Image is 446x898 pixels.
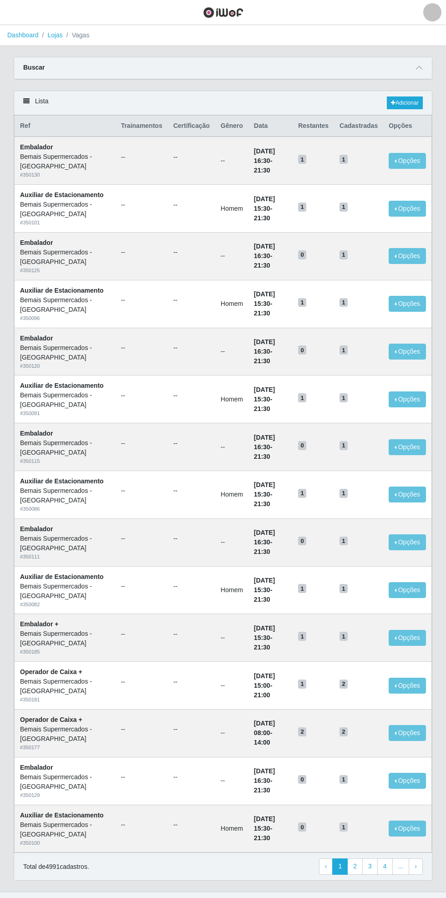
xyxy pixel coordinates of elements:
[20,362,110,370] div: # 350120
[389,391,426,407] button: Opções
[293,116,334,137] th: Restantes
[173,152,210,162] ul: --
[121,677,162,687] ul: --
[254,767,275,784] time: [DATE] 16:30
[116,116,168,137] th: Trainamentos
[173,629,210,639] ul: --
[254,290,275,307] time: [DATE] 15:30
[298,584,306,593] span: 1
[20,601,110,609] div: # 350082
[254,739,270,746] time: 14:00
[20,267,110,274] div: # 350125
[20,391,110,410] div: Bemais Supermercados - [GEOGRAPHIC_DATA]
[215,662,248,710] td: --
[298,775,306,784] span: 0
[254,529,275,546] time: [DATE] 16:30
[121,725,162,734] ul: --
[20,410,110,417] div: # 350091
[298,441,306,450] span: 0
[254,405,270,412] time: 21:30
[121,343,162,353] ul: --
[387,96,423,109] a: Adicionar
[173,248,210,257] ul: --
[298,822,306,832] span: 0
[215,116,248,137] th: Gênero
[254,309,270,317] time: 21:30
[121,820,162,830] ul: --
[254,529,275,555] strong: -
[254,720,275,736] time: [DATE] 08:00
[7,31,39,39] a: Dashboard
[334,116,383,137] th: Cadastradas
[14,91,432,115] div: Lista
[340,727,348,736] span: 2
[340,203,348,212] span: 1
[20,191,104,198] strong: Auxiliar de Estacionamento
[254,434,275,460] strong: -
[121,629,162,639] ul: --
[389,248,426,264] button: Opções
[340,155,348,164] span: 1
[254,243,275,269] strong: -
[173,534,210,543] ul: --
[254,815,275,842] strong: -
[215,471,248,518] td: Homem
[254,672,275,699] strong: -
[20,716,82,723] strong: Operador de Caixa +
[389,582,426,598] button: Opções
[298,155,306,164] span: 1
[47,31,62,39] a: Lojas
[254,624,275,651] strong: -
[254,262,270,269] time: 21:30
[20,534,110,553] div: Bemais Supermercados - [GEOGRAPHIC_DATA]
[20,248,110,267] div: Bemais Supermercados - [GEOGRAPHIC_DATA]
[15,116,116,137] th: Ref
[347,858,363,875] a: 2
[389,296,426,312] button: Opções
[409,858,423,875] a: Next
[254,548,270,555] time: 21:30
[389,678,426,694] button: Opções
[389,821,426,837] button: Opções
[121,772,162,782] ul: --
[173,820,210,830] ul: --
[121,391,162,401] ul: --
[254,338,275,355] time: [DATE] 16:30
[20,525,53,533] strong: Embalador
[173,725,210,734] ul: --
[298,680,306,689] span: 1
[389,439,426,455] button: Opções
[20,772,110,791] div: Bemais Supermercados - [GEOGRAPHIC_DATA]
[215,757,248,805] td: --
[20,239,53,246] strong: Embalador
[215,805,248,852] td: Homem
[340,822,348,832] span: 1
[389,630,426,646] button: Opções
[20,744,110,751] div: # 350177
[254,577,275,594] time: [DATE] 15:30
[20,335,53,342] strong: Embalador
[121,439,162,448] ul: --
[168,116,215,137] th: Certificação
[173,439,210,448] ul: --
[325,862,327,870] span: ‹
[173,343,210,353] ul: --
[254,243,275,259] time: [DATE] 16:30
[215,185,248,233] td: Homem
[215,518,248,566] td: --
[254,453,270,460] time: 21:30
[20,668,82,675] strong: Operador de Caixa +
[340,775,348,784] span: 1
[340,632,348,641] span: 1
[254,481,275,498] time: [DATE] 15:30
[383,116,431,137] th: Opções
[254,786,270,794] time: 21:30
[254,720,275,746] strong: -
[215,614,248,662] td: --
[254,672,275,689] time: [DATE] 15:00
[254,500,270,507] time: 21:30
[215,280,248,328] td: Homem
[20,438,110,457] div: Bemais Supermercados - [GEOGRAPHIC_DATA]
[20,696,110,704] div: # 350181
[121,295,162,305] ul: --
